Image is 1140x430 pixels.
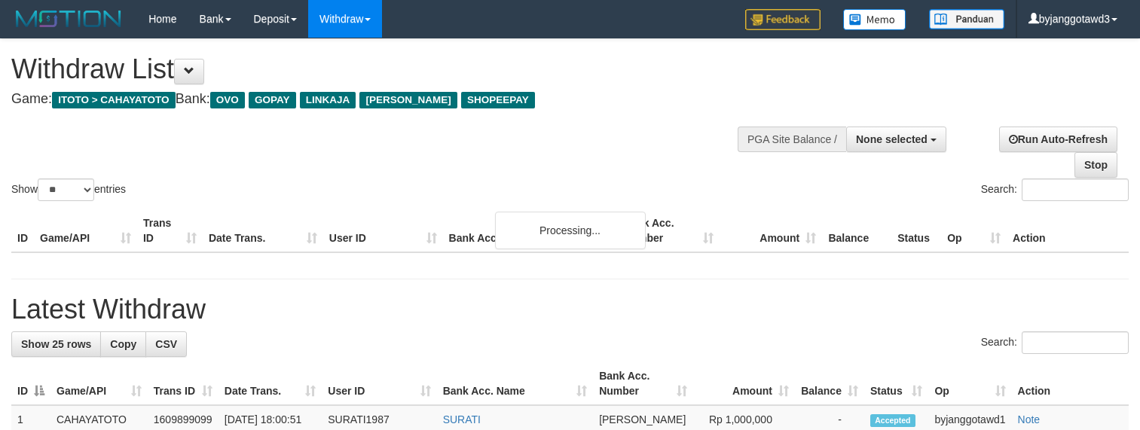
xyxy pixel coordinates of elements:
img: Feedback.jpg [745,9,821,30]
select: Showentries [38,178,94,201]
a: Note [1018,413,1041,425]
th: Action [1007,209,1129,252]
th: Bank Acc. Number [617,209,720,252]
a: CSV [145,331,187,357]
th: Action [1012,362,1129,405]
h1: Withdraw List [11,54,745,84]
a: Run Auto-Refresh [999,127,1117,152]
span: [PERSON_NAME] [599,413,686,425]
a: Show 25 rows [11,331,101,357]
th: Bank Acc. Number: activate to sort column ascending [593,362,693,405]
label: Search: [981,178,1129,201]
a: Stop [1074,152,1117,178]
th: Op [941,209,1007,252]
th: Date Trans. [203,209,323,252]
th: ID: activate to sort column descending [11,362,50,405]
th: Amount: activate to sort column ascending [693,362,795,405]
h1: Latest Withdraw [11,294,1129,325]
th: Status: activate to sort column ascending [864,362,928,405]
span: None selected [856,133,928,145]
img: panduan.png [929,9,1004,29]
span: SHOPEEPAY [461,92,535,108]
span: OVO [210,92,245,108]
div: PGA Site Balance / [738,127,846,152]
span: GOPAY [249,92,296,108]
th: Trans ID [137,209,203,252]
button: None selected [846,127,946,152]
th: Balance: activate to sort column ascending [795,362,864,405]
span: CSV [155,338,177,350]
th: Balance [822,209,891,252]
a: SURATI [443,413,481,425]
a: Copy [100,331,146,357]
span: LINKAJA [300,92,356,108]
img: Button%20Memo.svg [843,9,906,30]
th: User ID [323,209,443,252]
span: Show 25 rows [21,338,91,350]
input: Search: [1022,178,1129,201]
div: Processing... [495,212,646,249]
th: ID [11,209,34,252]
input: Search: [1022,331,1129,354]
th: Status [891,209,941,252]
label: Search: [981,331,1129,354]
th: User ID: activate to sort column ascending [322,362,436,405]
th: Trans ID: activate to sort column ascending [148,362,219,405]
span: [PERSON_NAME] [359,92,457,108]
th: Bank Acc. Name [443,209,618,252]
th: Bank Acc. Name: activate to sort column ascending [437,362,594,405]
img: MOTION_logo.png [11,8,126,30]
span: Accepted [870,414,915,427]
label: Show entries [11,178,126,201]
span: Copy [110,338,136,350]
th: Date Trans.: activate to sort column ascending [219,362,322,405]
th: Op: activate to sort column ascending [928,362,1011,405]
th: Amount [720,209,822,252]
h4: Game: Bank: [11,92,745,107]
span: ITOTO > CAHAYATOTO [52,92,176,108]
th: Game/API: activate to sort column ascending [50,362,148,405]
th: Game/API [34,209,137,252]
